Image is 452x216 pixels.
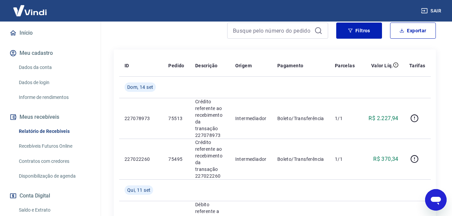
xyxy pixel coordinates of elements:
a: Início [8,26,93,40]
a: Informe de rendimentos [16,91,93,104]
p: 75495 [168,156,184,163]
p: 1/1 [335,115,355,122]
button: Conta Digital [8,188,93,203]
p: Boleto/Transferência [277,156,324,163]
p: Valor Líq. [371,62,393,69]
p: R$ 2.227,94 [369,114,398,122]
p: Pagamento [277,62,304,69]
button: Filtros [336,23,382,39]
a: Contratos com credores [16,154,93,168]
span: Dom, 14 set [127,84,153,91]
p: Pedido [168,62,184,69]
p: ID [125,62,129,69]
p: 75513 [168,115,184,122]
p: Descrição [195,62,218,69]
button: Exportar [390,23,436,39]
img: Vindi [8,0,52,21]
p: Crédito referente ao recebimento da transação 227022260 [195,139,224,179]
p: Intermediador [235,156,267,163]
p: 227078973 [125,115,158,122]
button: Meu cadastro [8,46,93,61]
p: Intermediador [235,115,267,122]
a: Dados da conta [16,61,93,74]
input: Busque pelo número do pedido [233,26,312,36]
p: Origem [235,62,252,69]
p: 1/1 [335,156,355,163]
p: 227022260 [125,156,158,163]
a: Relatório de Recebíveis [16,124,93,138]
span: Qui, 11 set [127,187,150,193]
p: Parcelas [335,62,355,69]
iframe: Botão para abrir a janela de mensagens [425,189,447,211]
p: Boleto/Transferência [277,115,324,122]
button: Meus recebíveis [8,110,93,124]
p: R$ 370,34 [373,155,398,163]
a: Dados de login [16,76,93,89]
button: Sair [420,5,444,17]
p: Tarifas [409,62,425,69]
p: Crédito referente ao recebimento da transação 227078973 [195,98,224,139]
a: Recebíveis Futuros Online [16,139,93,153]
a: Disponibilização de agenda [16,169,93,183]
